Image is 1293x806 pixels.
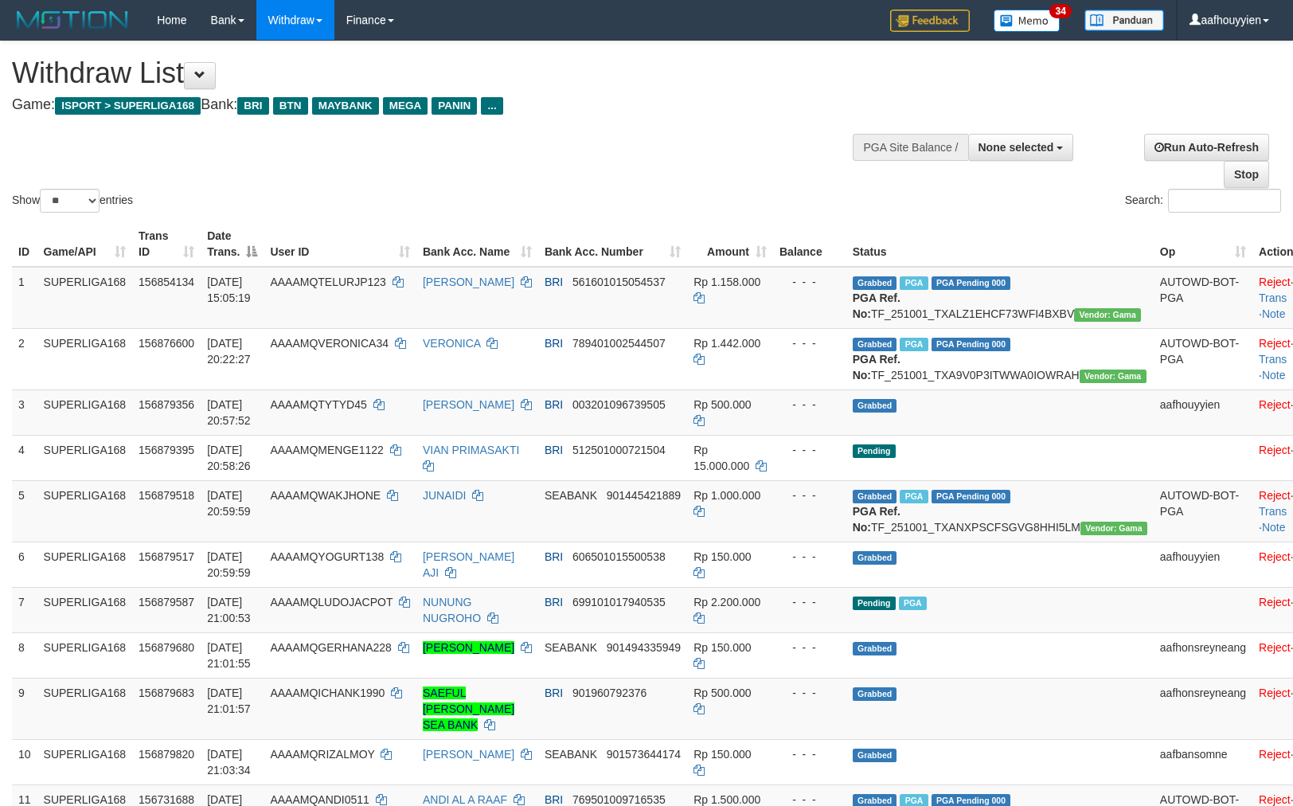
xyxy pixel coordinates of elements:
a: Reject [1259,687,1291,699]
img: panduan.png [1084,10,1164,31]
span: Grabbed [853,687,897,701]
span: 156876600 [139,337,194,350]
span: AAAAMQRIZALMOY [270,748,374,761]
div: - - - [779,594,840,610]
td: SUPERLIGA168 [37,267,133,329]
a: Note [1262,369,1286,381]
h1: Withdraw List [12,57,846,89]
td: aafhonsreyneang [1154,678,1252,739]
span: Rp 1.158.000 [693,276,760,288]
a: SAEFUL [PERSON_NAME] SEA BANK [423,687,514,731]
img: MOTION_logo.png [12,8,133,32]
span: BRI [545,337,563,350]
span: Copy 901494335949 to clipboard [607,641,681,654]
span: Grabbed [853,276,897,290]
td: aafhouyyien [1154,542,1252,587]
span: Copy 901573644174 to clipboard [607,748,681,761]
span: PGA Pending [932,490,1011,503]
span: Grabbed [853,551,897,565]
span: BRI [545,276,563,288]
h4: Game: Bank: [12,97,846,113]
td: 7 [12,587,37,632]
span: AAAAMQTYTYD45 [270,398,366,411]
span: [DATE] 20:22:27 [207,337,251,366]
td: AUTOWD-BOT-PGA [1154,267,1252,329]
span: AAAAMQWAKJHONE [270,489,381,502]
img: Feedback.jpg [890,10,970,32]
span: Copy 901960792376 to clipboard [572,687,646,699]
td: SUPERLIGA168 [37,739,133,784]
span: AAAAMQVERONICA34 [270,337,389,350]
span: Marked by aafsengchandara [900,276,928,290]
span: 156879356 [139,398,194,411]
label: Search: [1125,189,1281,213]
td: 8 [12,632,37,678]
span: Rp 150.000 [693,748,751,761]
div: - - - [779,685,840,701]
img: Button%20Memo.svg [994,10,1061,32]
span: None selected [979,141,1054,154]
b: PGA Ref. No: [853,353,900,381]
span: BRI [545,444,563,456]
a: Reject [1259,596,1291,608]
span: AAAAMQTELURJP123 [270,276,386,288]
th: Game/API: activate to sort column ascending [37,221,133,267]
label: Show entries [12,189,133,213]
span: Copy 699101017940535 to clipboard [572,596,666,608]
span: [DATE] 20:58:26 [207,444,251,472]
span: [DATE] 21:03:34 [207,748,251,777]
span: BRI [545,687,563,699]
span: ISPORT > SUPERLIGA168 [55,97,201,115]
span: Grabbed [853,490,897,503]
div: - - - [779,397,840,413]
span: AAAAMQGERHANA228 [270,641,392,654]
a: VIAN PRIMASAKTI [423,444,519,456]
td: 5 [12,480,37,542]
span: AAAAMQANDI0511 [270,793,369,806]
a: JUNAIDI [423,489,466,502]
span: [DATE] 15:05:19 [207,276,251,304]
td: SUPERLIGA168 [37,480,133,542]
span: 156731688 [139,793,194,806]
span: Copy 003201096739505 to clipboard [572,398,666,411]
span: Copy 512501000721504 to clipboard [572,444,666,456]
a: [PERSON_NAME] [423,641,514,654]
span: Grabbed [853,749,897,762]
td: aafbansomne [1154,739,1252,784]
span: [DATE] 20:57:52 [207,398,251,427]
span: Rp 1.442.000 [693,337,760,350]
span: MEGA [383,97,428,115]
a: Reject [1259,276,1291,288]
span: Rp 1.500.000 [693,793,760,806]
span: [DATE] 21:00:53 [207,596,251,624]
td: SUPERLIGA168 [37,328,133,389]
span: 156854134 [139,276,194,288]
input: Search: [1168,189,1281,213]
td: AUTOWD-BOT-PGA [1154,480,1252,542]
span: Marked by aafromsomean [899,597,927,610]
span: BRI [237,97,268,115]
a: ANDI AL A RAAF [423,793,507,806]
span: Vendor URL: https://trx31.1velocity.biz [1080,370,1147,383]
span: 34 [1049,4,1071,18]
td: 1 [12,267,37,329]
span: 156879820 [139,748,194,761]
span: AAAAMQMENGE1122 [270,444,383,456]
th: Op: activate to sort column ascending [1154,221,1252,267]
span: Pending [853,444,896,458]
div: - - - [779,746,840,762]
span: Rp 150.000 [693,641,751,654]
a: Reject [1259,337,1291,350]
td: AUTOWD-BOT-PGA [1154,328,1252,389]
a: [PERSON_NAME] [423,398,514,411]
span: 156879518 [139,489,194,502]
a: Reject [1259,444,1291,456]
span: Copy 606501015500538 to clipboard [572,550,666,563]
span: BTN [273,97,308,115]
td: aafhonsreyneang [1154,632,1252,678]
td: aafhouyyien [1154,389,1252,435]
a: Note [1262,307,1286,320]
span: Rp 500.000 [693,398,751,411]
th: ID [12,221,37,267]
a: Reject [1259,641,1291,654]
